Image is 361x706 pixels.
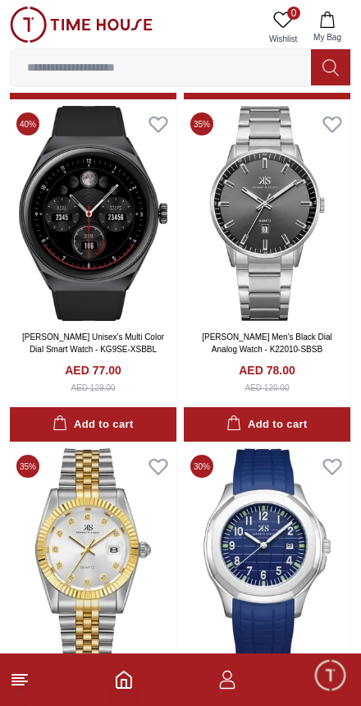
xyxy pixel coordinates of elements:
button: My Bag [304,7,351,48]
span: My Bag [307,31,348,44]
span: 35 % [16,455,39,478]
img: ... [10,7,153,43]
span: 35 % [190,112,213,135]
h4: AED 77.00 [65,362,121,378]
img: Kenneth Scott Unisex's Multi Color Dial Smart Watch - KG9SE-XSBBL [10,106,176,320]
a: 0Wishlist [263,7,304,48]
span: 0 [287,7,300,20]
button: Add to cart [10,407,176,442]
span: Wishlist [263,33,304,45]
button: Add to cart [184,407,350,442]
div: AED 120.00 [245,382,290,394]
div: Add to cart [53,415,133,434]
h4: AED 78.00 [239,362,295,378]
a: Home [114,670,134,690]
span: 40 % [16,112,39,135]
div: Add to cart [226,415,307,434]
div: Chat Widget [313,658,349,694]
img: Kenneth Scott Men's Black Dial Analog Watch - K22010-SBSB [184,106,350,320]
div: AED 129.00 [71,382,116,394]
img: Kenneth Scott Men's White Dial Analog Watch - K22036-TBTW [10,448,176,662]
a: [PERSON_NAME] Unisex's Multi Color Dial Smart Watch - KG9SE-XSBBL [22,332,164,354]
img: Kenneth Scott Men's Blue Dial Analog Watch - K24014-SSNN [184,448,350,662]
span: 30 % [190,455,213,478]
a: [PERSON_NAME] Men's Black Dial Analog Watch - K22010-SBSB [202,332,332,354]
